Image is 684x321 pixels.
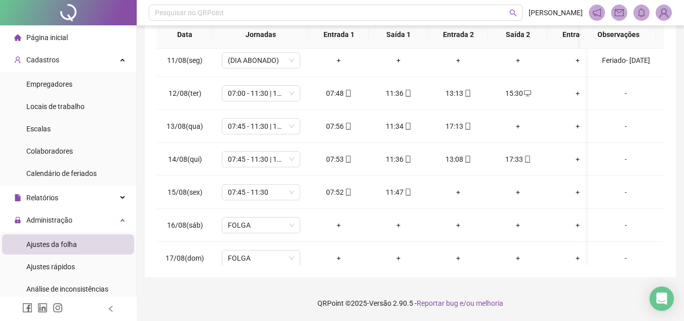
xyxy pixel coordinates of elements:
div: + [317,253,360,264]
div: + [377,253,420,264]
div: + [317,55,360,66]
div: + [556,187,599,198]
span: Colaboradores [26,147,73,155]
div: 11:36 [377,154,420,165]
div: Open Intercom Messenger [650,287,674,311]
span: Administração [26,216,72,224]
div: 07:52 [317,187,360,198]
span: Página inicial [26,33,68,42]
span: Locais de trabalho [26,102,85,111]
div: + [377,220,420,231]
th: Saída 1 [369,21,428,49]
span: mobile [344,123,352,130]
div: - [596,220,656,231]
span: 14/08(qui) [168,155,202,163]
span: FOLGA [228,251,294,266]
span: left [107,305,114,312]
span: Escalas [26,125,51,133]
div: 07:56 [317,121,360,132]
span: 16/08(sáb) [167,221,203,229]
div: + [496,55,540,66]
span: Empregadores [26,80,72,88]
div: 15:30 [496,88,540,99]
div: + [556,55,599,66]
div: + [496,187,540,198]
div: + [556,253,599,264]
span: 07:45 - 11:30 | 13:00 - 17:30 [228,152,294,167]
span: Ajustes rápidos [26,263,75,271]
div: + [496,253,540,264]
span: Relatórios [26,194,58,202]
span: mobile [463,123,471,130]
div: + [436,55,480,66]
div: + [436,187,480,198]
th: Entrada 3 [548,21,608,49]
div: + [556,88,599,99]
div: + [556,121,599,132]
span: FOLGA [228,218,294,233]
div: Feriado- [DATE] [596,55,656,66]
span: mobile [344,90,352,97]
div: 17:33 [496,154,540,165]
span: 13/08(qua) [167,122,203,130]
span: [PERSON_NAME] [529,7,583,18]
div: + [436,220,480,231]
div: + [496,220,540,231]
span: bell [637,8,646,17]
footer: QRPoint © 2025 - 2.90.5 - [137,286,684,321]
span: Análise de inconsistências [26,285,108,293]
div: + [436,253,480,264]
span: mobile [404,90,412,97]
div: - [596,253,656,264]
span: 12/08(ter) [169,89,202,97]
div: + [496,121,540,132]
div: 11:47 [377,187,420,198]
div: + [556,220,599,231]
div: 17:13 [436,121,480,132]
span: mail [615,8,624,17]
span: mobile [404,156,412,163]
span: mobile [404,123,412,130]
span: file [14,194,21,201]
div: - [596,154,656,165]
div: - [596,187,656,198]
img: 90425 [656,5,671,20]
span: 15/08(sex) [168,188,203,196]
div: 11:34 [377,121,420,132]
span: Ajustes da folha [26,240,77,248]
div: 07:48 [317,88,360,99]
span: instagram [53,303,63,313]
div: 13:08 [436,154,480,165]
span: notification [592,8,601,17]
span: 07:00 - 11:30 | 13:00 - 15:15 [228,86,294,101]
th: Entrada 1 [309,21,369,49]
span: desktop [523,90,531,97]
span: mobile [463,156,471,163]
div: - [596,88,656,99]
span: mobile [344,189,352,196]
div: 11:36 [377,88,420,99]
span: search [509,9,517,17]
span: Reportar bug e/ou melhoria [417,299,503,307]
span: Calendário de feriados [26,169,97,177]
th: Entrada 2 [428,21,488,49]
span: 07:45 - 11:30 [228,185,294,200]
span: user-add [14,56,21,63]
div: - [596,121,656,132]
span: home [14,34,21,41]
div: 07:53 [317,154,360,165]
span: mobile [404,189,412,196]
span: mobile [523,156,531,163]
th: Jornadas [213,21,309,49]
span: linkedin [37,303,48,313]
th: Observações [580,21,656,49]
th: Data [157,21,213,49]
div: + [317,220,360,231]
div: + [556,154,599,165]
span: (DIA ABONADO) [228,53,294,68]
span: 11/08(seg) [167,56,203,64]
div: 13:13 [436,88,480,99]
span: mobile [463,90,471,97]
span: Versão [369,299,391,307]
span: mobile [344,156,352,163]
